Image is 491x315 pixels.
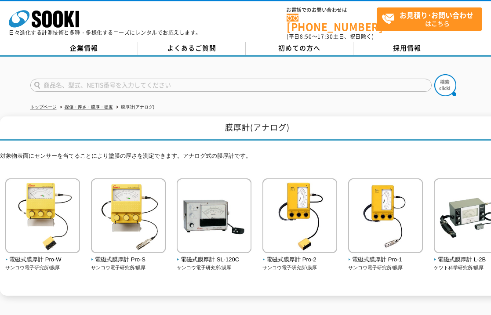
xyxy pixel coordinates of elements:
p: サンコウ電子研究所/膜厚 [348,264,423,272]
a: 電磁式膜厚計 Pro-2 [262,247,338,264]
img: 電磁式膜厚計 Pro-W [5,178,80,255]
a: 電磁式膜厚計 Pro-W [5,247,80,264]
p: サンコウ電子研究所/膜厚 [177,264,252,272]
a: 初めての方へ [246,42,353,55]
span: 電磁式膜厚計 Pro-W [5,255,80,264]
span: 電磁式膜厚計 Pro-1 [348,255,423,264]
p: サンコウ電子研究所/膜厚 [91,264,166,272]
a: お見積り･お問い合わせはこちら [377,7,482,31]
img: 電磁式膜厚計 SL-120C [177,178,251,255]
span: 初めての方へ [278,43,320,53]
a: 探傷・厚さ・膜厚・硬度 [65,105,113,109]
p: 日々進化する計測技術と多種・多様化するニーズにレンタルでお応えします。 [9,30,201,35]
a: 電磁式膜厚計 Pro-S [91,247,166,264]
li: 膜厚計(アナログ) [114,103,155,112]
img: btn_search.png [434,74,456,96]
a: 採用情報 [353,42,461,55]
span: 電磁式膜厚計 SL-120C [177,255,252,264]
span: はこちら [382,8,482,30]
a: トップページ [30,105,57,109]
a: [PHONE_NUMBER] [287,14,377,32]
span: (平日 ～ 土日、祝日除く) [287,33,374,40]
img: 電磁式膜厚計 Pro-S [91,178,166,255]
span: お電話でのお問い合わせは [287,7,377,13]
p: サンコウ電子研究所/膜厚 [262,264,338,272]
img: 電磁式膜厚計 Pro-2 [262,178,337,255]
span: 17:30 [317,33,333,40]
img: 電磁式膜厚計 Pro-1 [348,178,423,255]
span: 8:50 [300,33,312,40]
a: 電磁式膜厚計 Pro-1 [348,247,423,264]
input: 商品名、型式、NETIS番号を入力してください [30,79,432,92]
a: よくあるご質問 [138,42,246,55]
strong: お見積り･お問い合わせ [400,10,473,20]
a: 企業情報 [30,42,138,55]
span: 電磁式膜厚計 Pro-S [91,255,166,264]
span: 電磁式膜厚計 Pro-2 [262,255,338,264]
a: 電磁式膜厚計 SL-120C [177,247,252,264]
p: サンコウ電子研究所/膜厚 [5,264,80,272]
